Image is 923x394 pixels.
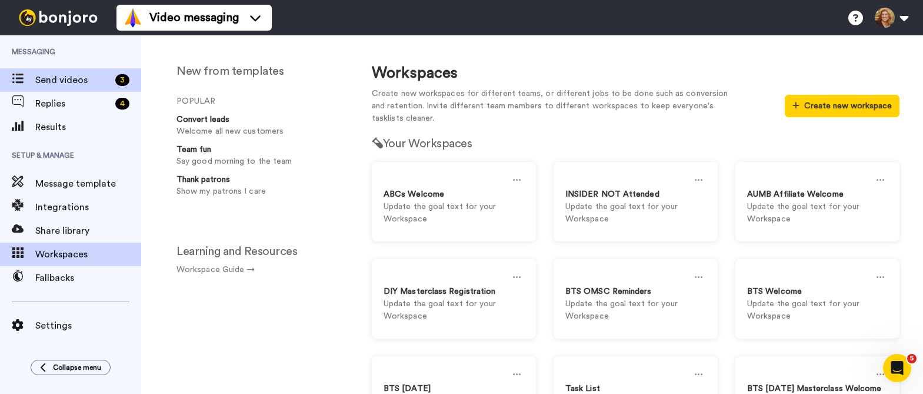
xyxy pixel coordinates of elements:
[35,73,111,87] span: Send videos
[176,186,344,198] p: Show my patrons I care
[907,354,917,363] span: 5
[554,259,718,339] a: BTS OMSC RemindersUpdate the goal text for your Workspace
[372,259,536,339] a: DIY Masterclass RegistrationUpdate the goal text for your Workspace
[176,65,348,78] h2: New from templates
[35,120,141,134] span: Results
[35,224,141,238] span: Share library
[883,354,911,382] iframe: Intercom live chat
[171,174,348,198] a: Thank patronsShow my patrons I care
[747,286,888,298] div: BTS Welcome
[35,271,141,285] span: Fallbacks
[735,259,899,339] a: BTS WelcomeUpdate the goal text for your Workspace
[565,286,706,298] div: BTS OMSC Reminders
[35,200,141,214] span: Integrations
[35,97,111,111] span: Replies
[171,114,348,138] a: Convert leadsWelcome all new customers
[176,145,211,154] strong: Team fun
[115,74,129,86] div: 3
[35,247,141,261] span: Workspaces
[176,176,230,184] strong: Thank patrons
[747,201,888,226] p: Update the goal text for your Workspace
[372,65,899,82] h1: Workspaces
[53,363,101,372] span: Collapse menu
[785,102,899,110] a: Create new workspace
[176,155,344,168] p: Say good morning to the team
[747,298,888,323] p: Update the goal text for your Workspace
[554,162,718,241] a: INSIDER NOT AttendedUpdate the goal text for your Workspace
[176,115,229,124] strong: Convert leads
[149,9,239,26] span: Video messaging
[565,298,706,323] p: Update the goal text for your Workspace
[735,162,899,241] a: AUMB Affiliate WelcomeUpdate the goal text for your Workspace
[384,286,524,298] div: DIY Masterclass Registration
[565,188,706,201] div: INSIDER NOT Attended
[176,266,255,274] a: Workspace Guide →
[35,177,141,191] span: Message template
[384,201,524,226] p: Update the goal text for your Workspace
[31,360,111,375] button: Collapse menu
[372,162,536,241] a: ABCs WelcomeUpdate the goal text for your Workspace
[372,137,899,150] h2: Your Workspaces
[176,125,344,138] p: Welcome all new customers
[785,95,899,117] button: Create new workspace
[372,88,737,125] p: Create new workspaces for different teams, or different jobs to be done such as conversion and re...
[565,201,706,226] p: Update the goal text for your Workspace
[35,319,141,333] span: Settings
[14,9,102,26] img: bj-logo-header-white.svg
[176,245,348,258] h2: Learning and Resources
[176,95,348,108] li: POPULAR
[384,188,524,201] div: ABCs Welcome
[115,98,129,110] div: 4
[171,144,348,168] a: Team funSay good morning to the team
[747,188,888,201] div: AUMB Affiliate Welcome
[124,8,142,27] img: vm-color.svg
[384,298,524,323] p: Update the goal text for your Workspace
